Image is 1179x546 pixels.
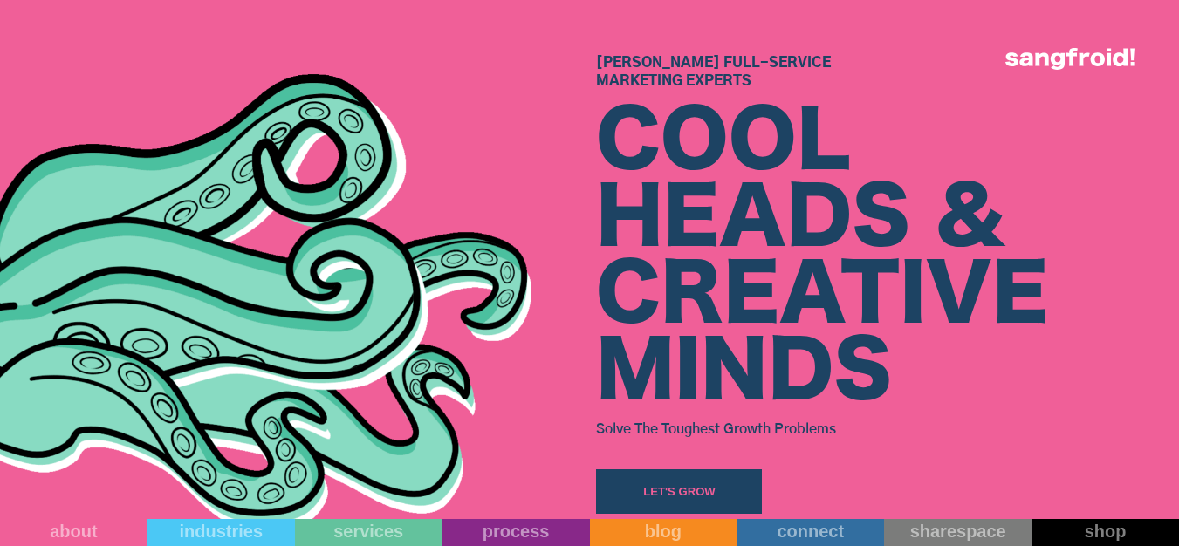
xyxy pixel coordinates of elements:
[737,521,884,542] div: connect
[1032,519,1179,546] a: shop
[596,54,1179,91] h1: [PERSON_NAME] Full-Service Marketing Experts
[596,105,1179,412] div: COOL HEADS & CREATIVE MINDS
[596,415,1179,441] h3: Solve The Toughest Growth Problems
[596,469,762,514] a: Let's Grow
[1005,48,1135,70] img: logo
[1032,521,1179,542] div: shop
[590,521,737,542] div: blog
[737,519,884,546] a: connect
[643,483,716,501] div: Let's Grow
[295,519,442,546] a: services
[147,521,295,542] div: industries
[147,519,295,546] a: industries
[884,521,1032,542] div: sharespace
[884,519,1032,546] a: sharespace
[590,519,737,546] a: blog
[295,521,442,542] div: services
[442,519,590,546] a: process
[442,521,590,542] div: process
